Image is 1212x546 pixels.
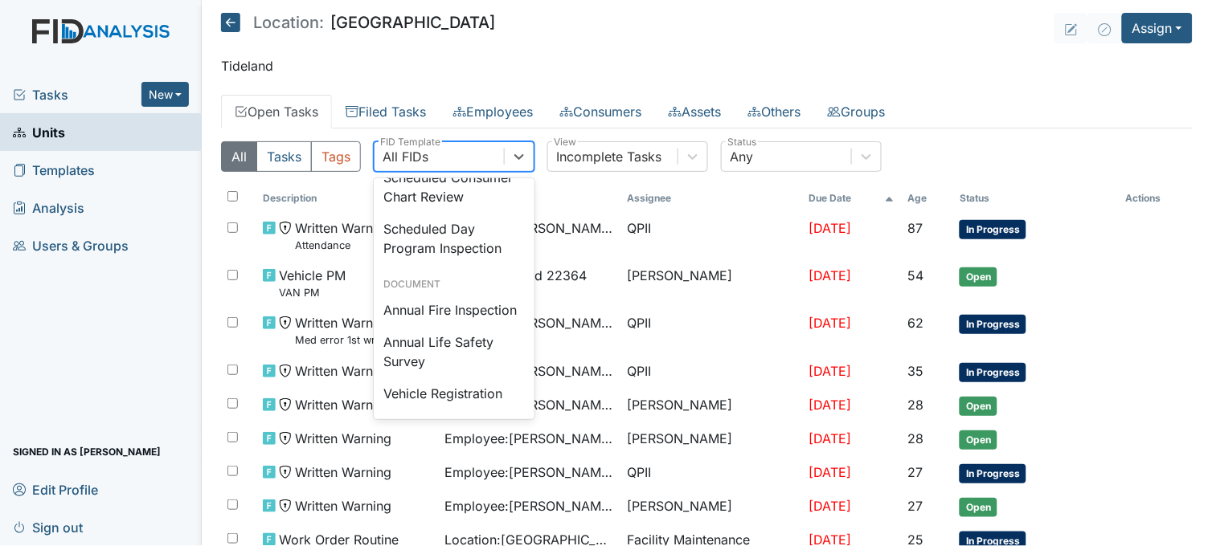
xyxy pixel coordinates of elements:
[814,95,899,128] a: Groups
[809,315,852,331] span: [DATE]
[960,220,1026,239] span: In Progress
[960,464,1026,483] span: In Progress
[907,315,923,331] span: 62
[960,498,997,517] span: Open
[960,267,997,287] span: Open
[253,14,324,31] span: Location:
[620,185,803,212] th: Assignee
[620,307,803,354] td: QPII
[809,363,852,379] span: [DATE]
[295,361,391,381] span: Written Warning
[221,95,332,128] a: Open Tasks
[295,462,391,482] span: Written Warning
[279,266,346,300] span: Vehicle PM VAN PM
[295,496,391,515] span: Written Warning
[620,259,803,307] td: [PERSON_NAME]
[620,456,803,490] td: QPII
[445,429,615,448] span: Employee : [PERSON_NAME]
[655,95,735,128] a: Assets
[620,422,803,456] td: [PERSON_NAME]
[13,439,161,464] span: Signed in as [PERSON_NAME]
[221,141,257,172] button: All
[221,141,361,172] div: Type filter
[295,238,391,253] small: Attendance
[1120,185,1193,212] th: Actions
[295,395,391,414] span: Written Warning
[907,267,923,283] span: 54
[13,477,98,502] span: Edit Profile
[374,377,534,409] div: Vehicle Registration
[730,147,753,166] div: Any
[374,294,534,326] div: Annual Fire Inspection
[803,185,901,212] th: Toggle SortBy
[907,363,923,379] span: 35
[374,277,534,291] div: Document
[809,397,852,413] span: [DATE]
[960,397,997,416] span: Open
[374,161,534,213] div: Scheduled Consumer Chart Review
[907,498,923,514] span: 27
[901,185,953,212] th: Toggle SortBy
[907,464,923,480] span: 27
[809,267,852,283] span: [DATE]
[556,147,661,166] div: Incomplete Tasks
[256,185,439,212] th: Toggle SortBy
[907,397,923,413] span: 28
[809,220,852,236] span: [DATE]
[227,191,238,202] input: Toggle All Rows Selected
[445,496,615,515] span: Employee : [PERSON_NAME][GEOGRAPHIC_DATA]
[953,185,1120,212] th: Toggle SortBy
[13,120,65,145] span: Units
[620,355,803,389] td: QPII
[620,212,803,259] td: QPII
[13,195,84,220] span: Analysis
[383,147,428,166] div: All FIDs
[295,429,391,448] span: Written Warning
[221,13,495,32] h5: [GEOGRAPHIC_DATA]
[1122,13,1193,43] button: Assign
[13,157,95,182] span: Templates
[311,141,361,172] button: Tags
[13,233,129,258] span: Users & Groups
[735,95,814,128] a: Others
[547,95,655,128] a: Consumers
[809,498,852,514] span: [DATE]
[256,141,312,172] button: Tasks
[620,389,803,422] td: [PERSON_NAME]
[440,95,547,128] a: Employees
[809,464,852,480] span: [DATE]
[907,220,923,236] span: 87
[295,332,432,348] small: Med error 1st written warning
[221,56,1193,75] p: Tideland
[295,218,391,253] span: Written Warning Attendance
[295,313,432,348] span: Written Warning Med error 1st written warning
[332,95,440,128] a: Filed Tasks
[445,462,615,482] span: Employee : [PERSON_NAME]
[13,515,83,540] span: Sign out
[374,326,534,377] div: Annual Life Safety Survey
[960,315,1026,334] span: In Progress
[620,490,803,524] td: [PERSON_NAME]
[374,213,534,264] div: Scheduled Day Program Inspection
[907,430,923,446] span: 28
[13,85,141,104] a: Tasks
[141,82,190,107] button: New
[279,285,346,300] small: VAN PM
[809,430,852,446] span: [DATE]
[960,363,1026,382] span: In Progress
[960,430,997,450] span: Open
